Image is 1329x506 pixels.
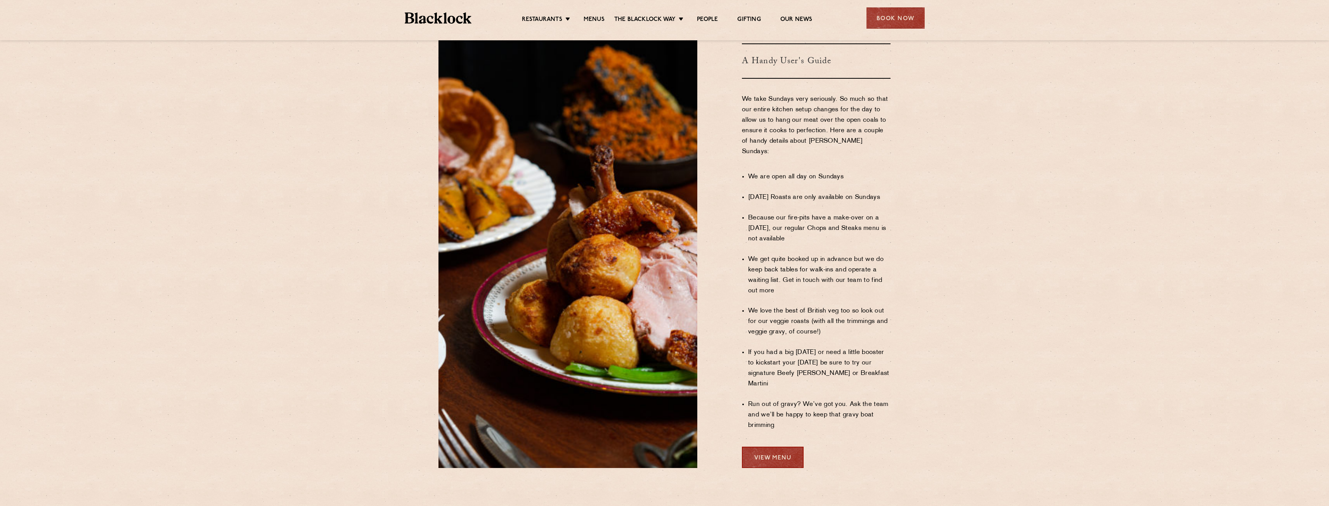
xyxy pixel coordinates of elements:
div: Book Now [866,7,925,29]
a: Menus [584,16,605,24]
a: People [697,16,718,24]
li: [DATE] Roasts are only available on Sundays [748,192,891,203]
a: The Blacklock Way [614,16,676,24]
li: If you had a big [DATE] or need a little booster to kickstart your [DATE] be sure to try our sign... [748,347,891,389]
p: We take Sundays very seriously. So much so that our entire kitchen setup changes for the day to a... [742,94,891,168]
li: We get quite booked up in advance but we do keep back tables for walk-ins and operate a waiting l... [748,254,891,296]
a: Restaurants [522,16,562,24]
li: We love the best of British veg too so look out for our veggie roasts (with all the trimmings and... [748,306,891,337]
a: Gifting [737,16,761,24]
a: View Menu [742,447,804,468]
li: Run out of gravy? We’ve got you. Ask the team and we’ll be happy to keep that gravy boat brimming [748,399,891,431]
img: BL_Textured_Logo-footer-cropped.svg [405,12,472,24]
a: Our News [780,16,813,24]
li: Because our fire-pits have a make-over on a [DATE], our regular Chops and Steaks menu is not avai... [748,213,891,244]
h3: A Handy User's Guide [742,43,891,79]
li: We are open all day on Sundays [748,172,891,182]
